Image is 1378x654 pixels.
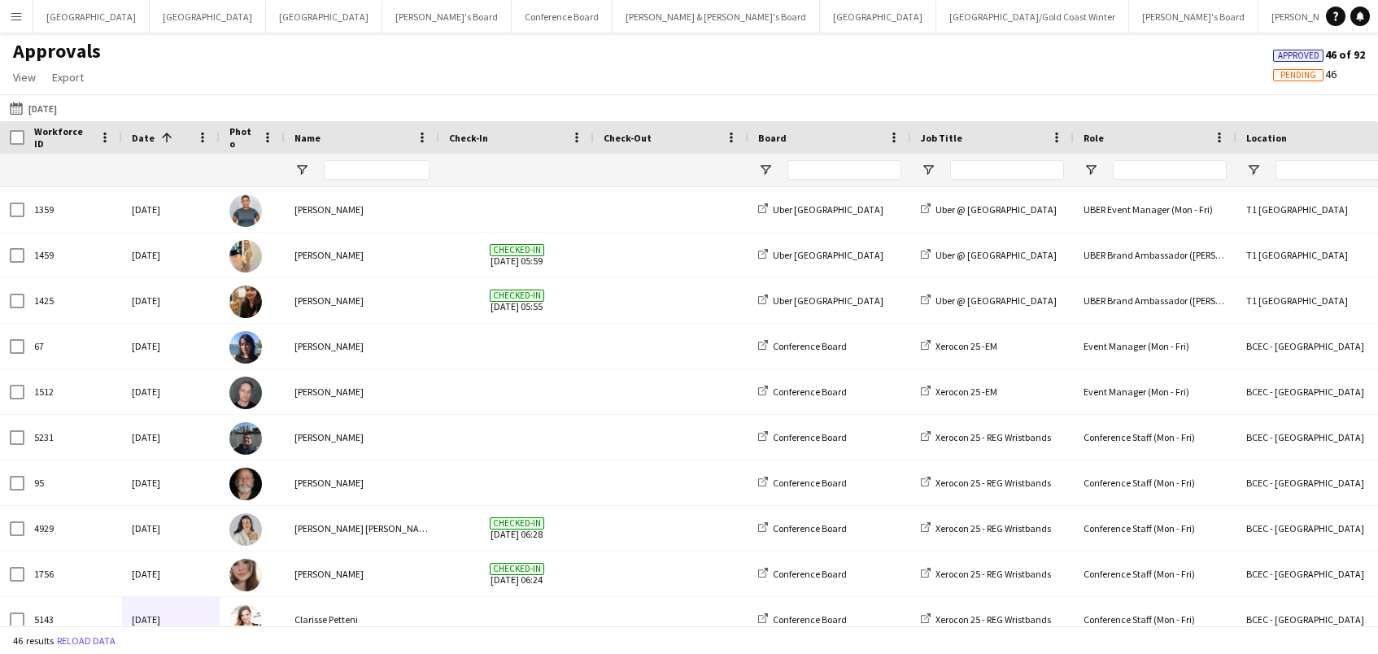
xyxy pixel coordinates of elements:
[122,187,220,232] div: [DATE]
[46,67,90,88] a: Export
[773,477,847,489] span: Conference Board
[24,233,122,277] div: 1459
[935,568,1051,580] span: Xerocon 25 - REG Wristbands
[229,125,255,150] span: Photo
[382,1,512,33] button: [PERSON_NAME]'s Board
[122,278,220,323] div: [DATE]
[773,249,883,261] span: Uber [GEOGRAPHIC_DATA]
[935,340,997,352] span: Xerocon 25 -EM
[24,369,122,414] div: 1512
[613,1,820,33] button: [PERSON_NAME] & [PERSON_NAME]'s Board
[285,233,439,277] div: [PERSON_NAME]
[820,1,936,33] button: [GEOGRAPHIC_DATA]
[229,377,262,409] img: Jy Samon
[449,278,584,323] span: [DATE] 05:55
[758,613,847,626] a: Conference Board
[122,597,220,642] div: [DATE]
[758,568,847,580] a: Conference Board
[1278,50,1319,61] span: Approved
[449,233,584,277] span: [DATE] 05:59
[490,517,544,530] span: Checked-in
[285,369,439,414] div: [PERSON_NAME]
[773,203,883,216] span: Uber [GEOGRAPHIC_DATA]
[229,468,262,500] img: Russ Gallagher
[773,340,847,352] span: Conference Board
[773,568,847,580] span: Conference Board
[24,278,122,323] div: 1425
[122,369,220,414] div: [DATE]
[935,249,1057,261] span: Uber @ [GEOGRAPHIC_DATA]
[266,1,382,33] button: [GEOGRAPHIC_DATA]
[229,604,262,637] img: Clarisse Petteni
[921,386,997,398] a: Xerocon 25 -EM
[24,552,122,596] div: 1756
[122,415,220,460] div: [DATE]
[1074,233,1236,277] div: UBER Brand Ambassador ([PERSON_NAME])
[773,613,847,626] span: Conference Board
[1273,67,1337,81] span: 46
[1129,1,1258,33] button: [PERSON_NAME]'s Board
[24,324,122,368] div: 67
[7,98,60,118] button: [DATE]
[1273,47,1365,62] span: 46 of 92
[52,70,84,85] span: Export
[132,132,155,144] span: Date
[1246,163,1261,177] button: Open Filter Menu
[921,613,1051,626] a: Xerocon 25 - REG Wristbands
[1280,70,1316,81] span: Pending
[935,477,1051,489] span: Xerocon 25 - REG Wristbands
[921,340,997,352] a: Xerocon 25 -EM
[936,1,1129,33] button: [GEOGRAPHIC_DATA]/Gold Coast Winter
[1074,278,1236,323] div: UBER Brand Ambassador ([PERSON_NAME])
[122,506,220,551] div: [DATE]
[1074,324,1236,368] div: Event Manager (Mon - Fri)
[950,160,1064,180] input: Job Title Filter Input
[1074,187,1236,232] div: UBER Event Manager (Mon - Fri)
[758,522,847,534] a: Conference Board
[33,1,150,33] button: [GEOGRAPHIC_DATA]
[229,331,262,364] img: Kristelle Bristow
[512,1,613,33] button: Conference Board
[24,415,122,460] div: 5231
[24,187,122,232] div: 1359
[294,132,321,144] span: Name
[229,559,262,591] img: Kaitlin Palmer
[229,240,262,272] img: Alicja Sermak
[13,70,36,85] span: View
[921,568,1051,580] a: Xerocon 25 - REG Wristbands
[7,67,42,88] a: View
[1074,597,1236,642] div: Conference Staff (Mon - Fri)
[935,386,997,398] span: Xerocon 25 -EM
[449,552,584,596] span: [DATE] 06:24
[1246,132,1287,144] span: Location
[1074,460,1236,505] div: Conference Staff (Mon - Fri)
[285,597,439,642] div: Clarisse Petteni
[921,294,1057,307] a: Uber @ [GEOGRAPHIC_DATA]
[787,160,901,180] input: Board Filter Input
[490,563,544,575] span: Checked-in
[294,163,309,177] button: Open Filter Menu
[1074,369,1236,414] div: Event Manager (Mon - Fri)
[229,513,262,546] img: Reti Maria Mark
[935,431,1051,443] span: Xerocon 25 - REG Wristbands
[285,324,439,368] div: [PERSON_NAME]
[758,477,847,489] a: Conference Board
[122,324,220,368] div: [DATE]
[921,431,1051,443] a: Xerocon 25 - REG Wristbands
[229,286,262,318] img: Nathalia Goertz
[921,132,962,144] span: Job Title
[1074,552,1236,596] div: Conference Staff (Mon - Fri)
[921,249,1057,261] a: Uber @ [GEOGRAPHIC_DATA]
[229,422,262,455] img: Manish Yadav
[150,1,266,33] button: [GEOGRAPHIC_DATA]
[604,132,652,144] span: Check-Out
[758,132,787,144] span: Board
[921,477,1051,489] a: Xerocon 25 - REG Wristbands
[229,194,262,227] img: Maria Ranford
[24,460,122,505] div: 95
[54,632,119,650] button: Reload data
[921,522,1051,534] a: Xerocon 25 - REG Wristbands
[773,431,847,443] span: Conference Board
[773,294,883,307] span: Uber [GEOGRAPHIC_DATA]
[921,163,935,177] button: Open Filter Menu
